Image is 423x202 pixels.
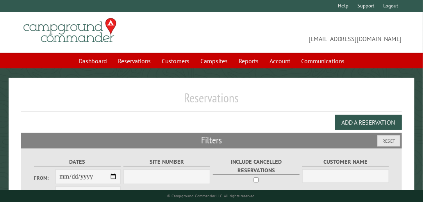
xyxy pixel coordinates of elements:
[234,54,263,68] a: Reports
[265,54,295,68] a: Account
[167,193,255,198] small: © Campground Commander LLC. All rights reserved.
[21,90,402,112] h1: Reservations
[113,54,155,68] a: Reservations
[123,157,211,166] label: Site Number
[21,133,402,148] h2: Filters
[34,157,121,166] label: Dates
[157,54,194,68] a: Customers
[196,54,232,68] a: Campsites
[335,115,402,130] button: Add a Reservation
[213,157,300,175] label: Include Cancelled Reservations
[296,54,349,68] a: Communications
[377,135,400,147] button: Reset
[21,15,119,46] img: Campground Commander
[212,21,402,43] span: [EMAIL_ADDRESS][DOMAIN_NAME]
[74,54,112,68] a: Dashboard
[34,174,56,182] label: From:
[302,157,389,166] label: Customer Name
